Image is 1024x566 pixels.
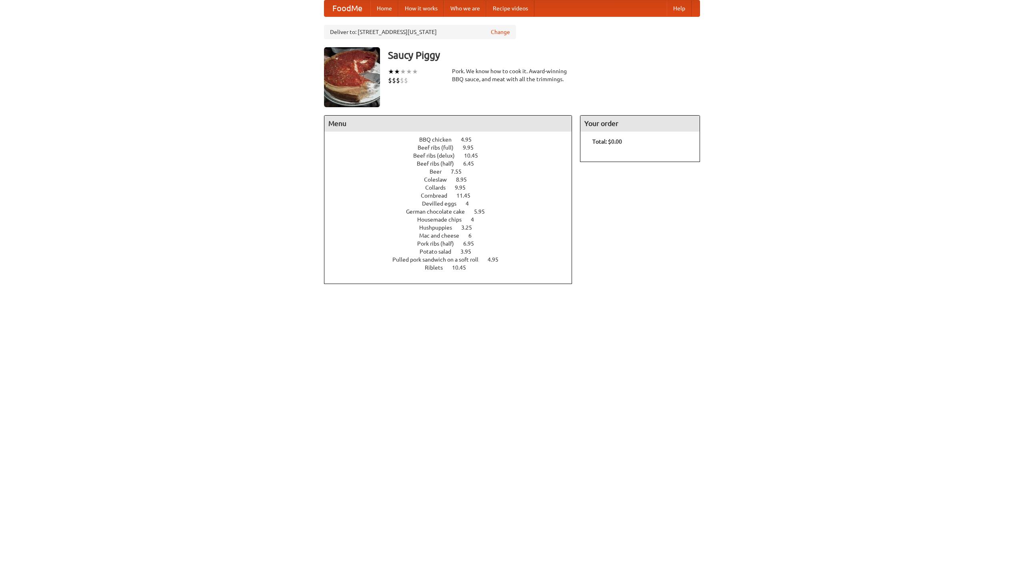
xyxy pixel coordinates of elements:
span: Beef ribs (half) [417,160,462,167]
div: Pork. We know how to cook it. Award-winning BBQ sauce, and meat with all the trimmings. [452,67,572,83]
span: 7.55 [451,168,470,175]
span: Housemade chips [417,216,470,223]
a: Help [667,0,692,16]
a: Pork ribs (half) 6.95 [417,240,489,247]
a: Beef ribs (delux) 10.45 [413,152,493,159]
h3: Saucy Piggy [388,47,700,63]
span: 6.95 [463,240,482,247]
span: Devilled eggs [422,200,464,207]
span: 11.45 [456,192,478,199]
li: ★ [412,67,418,76]
a: Who we are [444,0,486,16]
li: $ [396,76,400,85]
a: Riblets 10.45 [425,264,481,271]
li: $ [388,76,392,85]
li: ★ [394,67,400,76]
span: 9.95 [455,184,474,191]
b: Total: $0.00 [592,138,622,145]
a: Cornbread 11.45 [421,192,485,199]
span: Beef ribs (delux) [413,152,463,159]
span: 9.95 [463,144,482,151]
span: 3.95 [460,248,479,255]
span: 5.95 [474,208,493,215]
h4: Your order [580,116,700,132]
li: ★ [406,67,412,76]
span: BBQ chicken [419,136,460,143]
span: Collards [425,184,454,191]
span: 10.45 [464,152,486,159]
a: Collards 9.95 [425,184,480,191]
a: Mac and cheese 6 [419,232,486,239]
a: Home [370,0,398,16]
img: angular.jpg [324,47,380,107]
a: German chocolate cake 5.95 [406,208,500,215]
a: BBQ chicken 4.95 [419,136,486,143]
h4: Menu [324,116,572,132]
span: 4 [466,200,477,207]
a: Recipe videos [486,0,534,16]
span: Hushpuppies [419,224,460,231]
span: 4.95 [488,256,506,263]
a: Pulled pork sandwich on a soft roll 4.95 [392,256,513,263]
a: Housemade chips 4 [417,216,489,223]
a: Beer 7.55 [430,168,476,175]
span: Riblets [425,264,451,271]
li: $ [404,76,408,85]
span: Coleslaw [424,176,455,183]
a: Coleslaw 8.95 [424,176,482,183]
span: 8.95 [456,176,475,183]
li: ★ [400,67,406,76]
span: Mac and cheese [419,232,467,239]
li: $ [400,76,404,85]
li: $ [392,76,396,85]
div: Deliver to: [STREET_ADDRESS][US_STATE] [324,25,516,39]
span: 6.45 [463,160,482,167]
a: Potato salad 3.95 [420,248,486,255]
span: 10.45 [452,264,474,271]
a: Beef ribs (full) 9.95 [418,144,488,151]
span: 4 [471,216,482,223]
a: Devilled eggs 4 [422,200,484,207]
span: 4.95 [461,136,480,143]
span: German chocolate cake [406,208,473,215]
a: How it works [398,0,444,16]
li: ★ [388,67,394,76]
span: Beer [430,168,450,175]
span: Beef ribs (full) [418,144,462,151]
a: Hushpuppies 3.25 [419,224,487,231]
span: Pork ribs (half) [417,240,462,247]
a: Change [491,28,510,36]
span: Potato salad [420,248,459,255]
a: Beef ribs (half) 6.45 [417,160,489,167]
span: 6 [468,232,480,239]
span: Pulled pork sandwich on a soft roll [392,256,486,263]
span: Cornbread [421,192,455,199]
span: 3.25 [461,224,480,231]
a: FoodMe [324,0,370,16]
